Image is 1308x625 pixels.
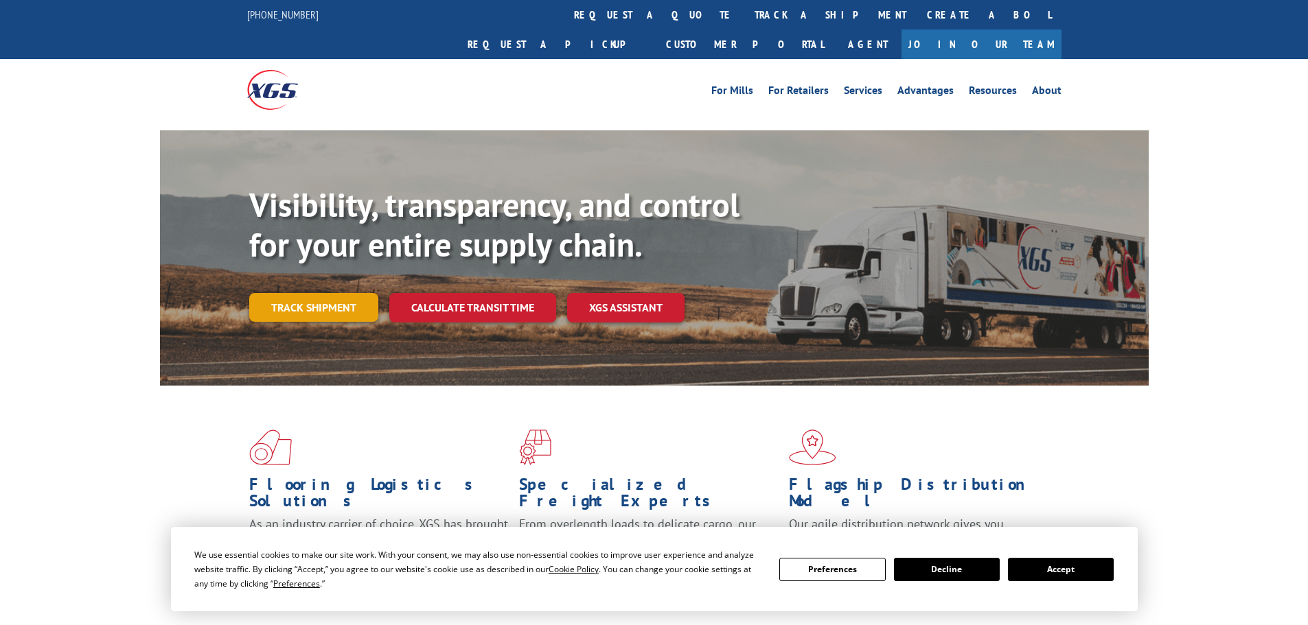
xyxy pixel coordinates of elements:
[789,429,836,465] img: xgs-icon-flagship-distribution-model-red
[457,30,656,59] a: Request a pickup
[902,30,1062,59] a: Join Our Team
[711,85,753,100] a: For Mills
[768,85,829,100] a: For Retailers
[969,85,1017,100] a: Resources
[567,293,685,322] a: XGS ASSISTANT
[249,476,509,516] h1: Flooring Logistics Solutions
[273,578,320,589] span: Preferences
[549,563,599,575] span: Cookie Policy
[1032,85,1062,100] a: About
[389,293,556,322] a: Calculate transit time
[519,476,779,516] h1: Specialized Freight Experts
[779,558,885,581] button: Preferences
[247,8,319,21] a: [PHONE_NUMBER]
[519,429,551,465] img: xgs-icon-focused-on-flooring-red
[789,476,1048,516] h1: Flagship Distribution Model
[519,516,779,577] p: From overlength loads to delicate cargo, our experienced staff knows the best way to move your fr...
[894,558,1000,581] button: Decline
[844,85,882,100] a: Services
[249,293,378,322] a: Track shipment
[1008,558,1114,581] button: Accept
[249,429,292,465] img: xgs-icon-total-supply-chain-intelligence-red
[194,547,763,591] div: We use essential cookies to make our site work. With your consent, we may also use non-essential ...
[789,516,1042,548] span: Our agile distribution network gives you nationwide inventory management on demand.
[897,85,954,100] a: Advantages
[249,183,739,266] b: Visibility, transparency, and control for your entire supply chain.
[656,30,834,59] a: Customer Portal
[171,527,1138,611] div: Cookie Consent Prompt
[834,30,902,59] a: Agent
[249,516,508,565] span: As an industry carrier of choice, XGS has brought innovation and dedication to flooring logistics...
